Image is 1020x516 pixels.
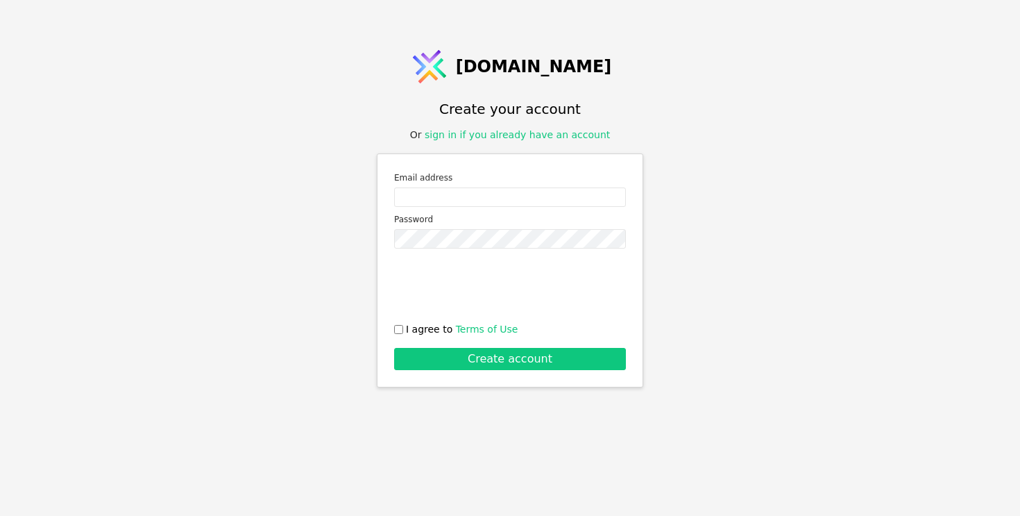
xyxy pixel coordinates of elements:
[394,325,403,334] input: I agree to Terms of Use
[456,54,612,79] span: [DOMAIN_NAME]
[394,171,626,185] label: Email address
[409,46,612,88] a: [DOMAIN_NAME]
[394,213,626,226] label: Password
[456,324,518,335] a: Terms of Use
[394,348,626,370] button: Create account
[425,129,610,140] a: sign in if you already have an account
[394,229,626,249] input: Password
[439,99,581,119] h1: Create your account
[394,188,626,207] input: Email address
[406,322,518,337] span: I agree to
[410,128,611,142] div: Or
[405,260,615,314] iframe: reCAPTCHA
